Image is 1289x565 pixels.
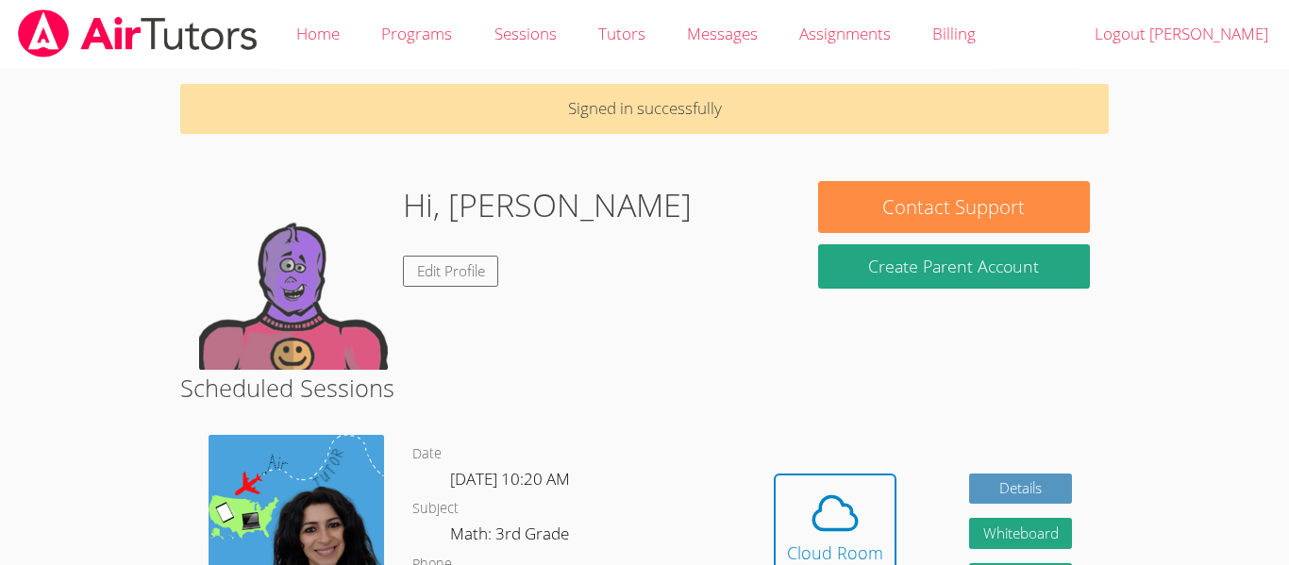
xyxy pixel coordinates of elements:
h1: Hi, [PERSON_NAME] [403,181,692,229]
span: [DATE] 10:20 AM [450,468,570,490]
a: Details [969,474,1073,505]
img: airtutors_banner-c4298cdbf04f3fff15de1276eac7730deb9818008684d7c2e4769d2f7ddbe033.png [16,9,259,58]
button: Create Parent Account [818,244,1090,289]
dt: Subject [412,497,459,521]
button: Whiteboard [969,518,1073,549]
dd: Math: 3rd Grade [450,521,573,553]
dt: Date [412,442,442,466]
p: Signed in successfully [180,84,1109,134]
button: Contact Support [818,181,1090,233]
h2: Scheduled Sessions [180,370,1109,406]
img: default.png [199,181,388,370]
span: Messages [687,23,758,44]
a: Edit Profile [403,256,499,287]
